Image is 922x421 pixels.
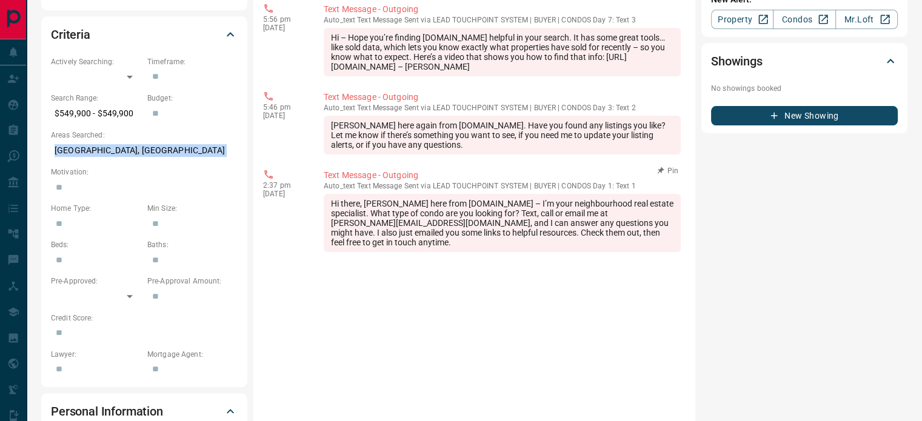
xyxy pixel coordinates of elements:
[51,203,141,214] p: Home Type:
[711,106,898,125] button: New Showing
[51,276,141,287] p: Pre-Approved:
[51,313,238,323] p: Credit Score:
[51,130,238,141] p: Areas Searched:
[51,93,141,104] p: Search Range:
[263,181,306,190] p: 2:37 pm
[147,203,238,214] p: Min Size:
[147,349,238,360] p: Mortgage Agent:
[773,10,835,29] a: Condos
[835,10,898,29] a: Mr.Loft
[711,83,898,94] p: No showings booked
[263,190,306,198] p: [DATE]
[51,20,238,49] div: Criteria
[263,111,306,120] p: [DATE]
[324,169,681,182] p: Text Message - Outgoing
[324,182,681,190] p: Text Message Sent via LEAD TOUCHPOINT SYSTEM | BUYER | CONDOS Day 1: Text 1
[51,104,141,124] p: $549,900 - $549,900
[711,10,773,29] a: Property
[324,116,681,154] div: [PERSON_NAME] here again from [DOMAIN_NAME]. Have you found any listings you like? Let me know if...
[263,103,306,111] p: 5:46 pm
[324,91,681,104] p: Text Message - Outgoing
[51,25,90,44] h2: Criteria
[51,239,141,250] p: Beds:
[324,104,681,112] p: Text Message Sent via LEAD TOUCHPOINT SYSTEM | BUYER | CONDOS Day 3: Text 2
[147,239,238,250] p: Baths:
[711,47,898,76] div: Showings
[324,16,681,24] p: Text Message Sent via LEAD TOUCHPOINT SYSTEM | BUYER | CONDOS Day 7: Text 3
[51,402,163,421] h2: Personal Information
[147,276,238,287] p: Pre-Approval Amount:
[711,51,763,71] h2: Showings
[147,93,238,104] p: Budget:
[324,194,681,252] div: Hi there, [PERSON_NAME] here from [DOMAIN_NAME] – I’m your neighbourhood real estate specialist. ...
[51,349,141,360] p: Lawyer:
[650,165,686,176] button: Pin
[324,182,355,190] span: auto_text
[147,56,238,67] p: Timeframe:
[324,104,355,112] span: auto_text
[51,56,141,67] p: Actively Searching:
[51,167,238,177] p: Motivation:
[324,28,681,76] div: Hi – Hope you’re finding [DOMAIN_NAME] helpful in your search. It has some great tools…like sold ...
[324,16,355,24] span: auto_text
[263,24,306,32] p: [DATE]
[324,3,681,16] p: Text Message - Outgoing
[51,141,238,161] p: [GEOGRAPHIC_DATA], [GEOGRAPHIC_DATA]
[263,15,306,24] p: 5:56 pm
